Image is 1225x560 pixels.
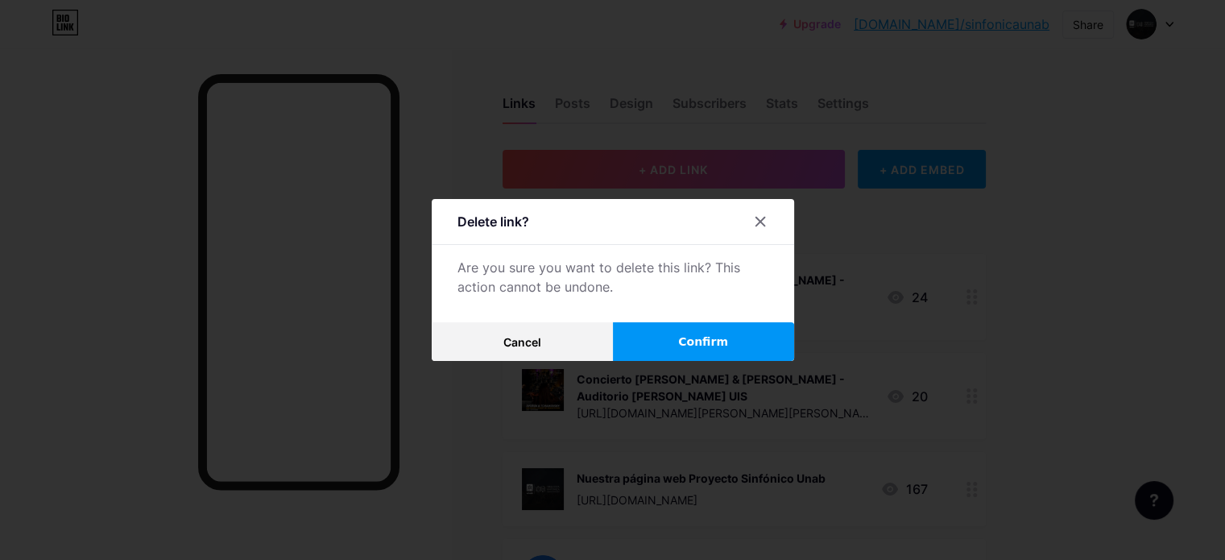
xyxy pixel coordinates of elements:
button: Cancel [432,322,613,361]
span: Confirm [678,334,728,351]
button: Confirm [613,322,794,361]
div: Delete link? [457,212,529,231]
span: Cancel [503,335,541,349]
div: Are you sure you want to delete this link? This action cannot be undone. [457,258,768,297]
